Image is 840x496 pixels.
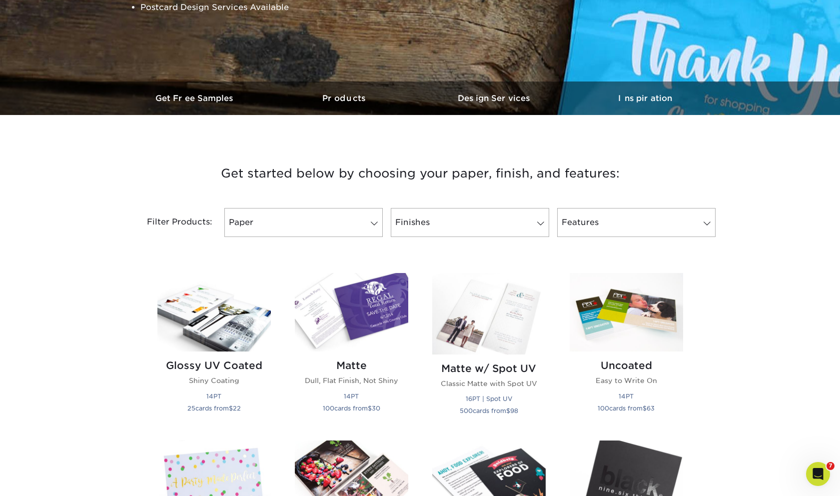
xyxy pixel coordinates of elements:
p: Classic Matte with Spot UV [432,378,546,388]
span: 100 [598,404,609,412]
small: cards from [598,404,655,412]
a: Glossy UV Coated Postcards Glossy UV Coated Shiny Coating 14PT 25cards from$22 [157,273,271,428]
a: Features [557,208,716,237]
li: Postcard Design Services Available [140,0,382,14]
a: Products [270,81,420,115]
a: Matte Postcards Matte Dull, Flat Finish, Not Shiny 14PT 100cards from$30 [295,273,408,428]
span: 7 [827,462,835,470]
small: 14PT [206,392,221,400]
h3: Design Services [420,93,570,103]
h2: Glossy UV Coated [157,359,271,371]
span: $ [643,404,647,412]
a: Paper [224,208,383,237]
h3: Products [270,93,420,103]
a: Uncoated Postcards Uncoated Easy to Write On 14PT 100cards from$63 [570,273,683,428]
h2: Matte w/ Spot UV [432,362,546,374]
span: 63 [647,404,655,412]
span: 500 [460,407,473,414]
p: Dull, Flat Finish, Not Shiny [295,375,408,385]
span: 30 [372,404,380,412]
a: Finishes [391,208,549,237]
span: $ [368,404,372,412]
a: Inspiration [570,81,720,115]
small: cards from [460,407,518,414]
span: $ [229,404,233,412]
img: Uncoated Postcards [570,273,683,351]
small: cards from [323,404,380,412]
small: 16PT | Spot UV [466,395,512,402]
span: 100 [323,404,334,412]
span: 25 [187,404,195,412]
small: cards from [187,404,241,412]
a: Design Services [420,81,570,115]
img: Matte w/ Spot UV Postcards [432,273,546,354]
span: $ [506,407,510,414]
h3: Inspiration [570,93,720,103]
img: Matte Postcards [295,273,408,351]
iframe: Intercom live chat [806,462,830,486]
p: Easy to Write On [570,375,683,385]
h3: Get Free Samples [120,93,270,103]
h3: Get started below by choosing your paper, finish, and features: [128,151,713,196]
small: 14PT [619,392,634,400]
h2: Matte [295,359,408,371]
a: Matte w/ Spot UV Postcards Matte w/ Spot UV Classic Matte with Spot UV 16PT | Spot UV 500cards fr... [432,273,546,428]
h2: Uncoated [570,359,683,371]
p: Shiny Coating [157,375,271,385]
small: 14PT [344,392,359,400]
div: Filter Products: [120,208,220,237]
img: Glossy UV Coated Postcards [157,273,271,351]
span: 22 [233,404,241,412]
span: 98 [510,407,518,414]
a: Get Free Samples [120,81,270,115]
